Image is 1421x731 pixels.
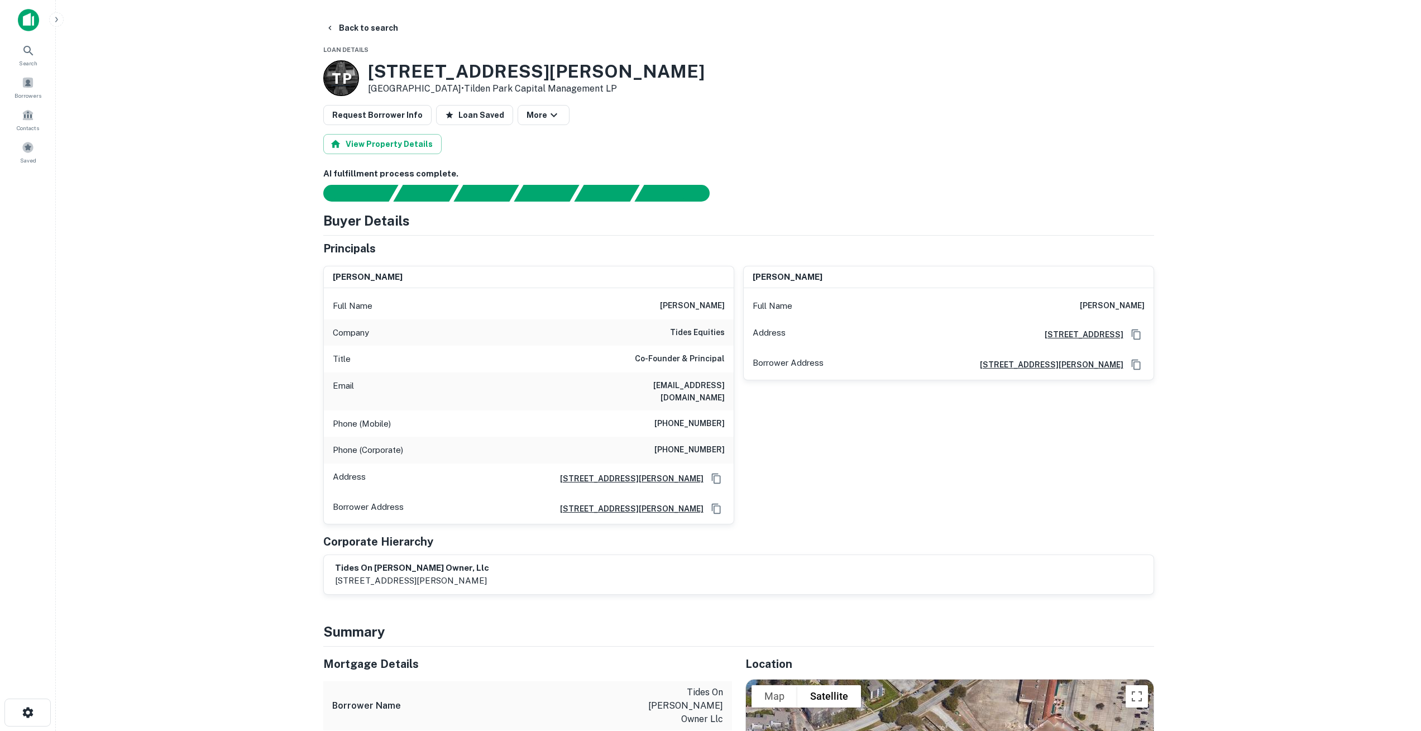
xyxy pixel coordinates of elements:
h6: [PHONE_NUMBER] [654,417,725,431]
p: Title [333,352,351,366]
h6: [PERSON_NAME] [753,271,822,284]
h6: Borrower Name [332,699,401,713]
a: Search [3,40,52,70]
button: Copy Address [1128,326,1145,343]
p: Email [333,379,354,404]
a: [STREET_ADDRESS][PERSON_NAME] [551,503,704,515]
button: More [518,105,570,125]
h4: Summary [323,622,1154,642]
a: Borrowers [3,72,52,102]
p: Full Name [333,299,372,313]
p: T P [332,68,351,89]
button: Show street map [752,685,797,708]
a: [STREET_ADDRESS][PERSON_NAME] [971,359,1123,371]
a: Tilden Park Capital Management LP [464,83,617,94]
h6: Co-Founder & Principal [635,352,725,366]
a: [STREET_ADDRESS][PERSON_NAME] [551,472,704,485]
p: tides on [PERSON_NAME] owner llc [623,686,723,726]
p: [GEOGRAPHIC_DATA] • [368,82,705,95]
h6: [PERSON_NAME] [333,271,403,284]
span: Contacts [17,123,39,132]
iframe: Chat Widget [1365,642,1421,695]
h6: [PHONE_NUMBER] [654,443,725,457]
button: Copy Address [1128,356,1145,373]
div: Principals found, AI now looking for contact information... [514,185,579,202]
h6: [PERSON_NAME] [660,299,725,313]
a: Saved [3,137,52,167]
p: Address [333,470,366,487]
p: Phone (Mobile) [333,417,391,431]
h4: Buyer Details [323,211,410,231]
h6: [EMAIL_ADDRESS][DOMAIN_NAME] [591,379,725,404]
button: Back to search [321,18,403,38]
span: Search [19,59,37,68]
h5: Corporate Hierarchy [323,533,433,550]
p: Borrower Address [333,500,404,517]
div: Your request is received and processing... [393,185,458,202]
h6: AI fulfillment process complete. [323,168,1154,180]
p: [STREET_ADDRESS][PERSON_NAME] [335,574,489,587]
h5: Mortgage Details [323,656,732,672]
p: Address [753,326,786,343]
span: Saved [20,156,36,165]
button: Copy Address [708,500,725,517]
button: Copy Address [708,470,725,487]
h3: [STREET_ADDRESS][PERSON_NAME] [368,61,705,82]
span: Loan Details [323,46,369,53]
h5: Location [745,656,1154,672]
div: Documents found, AI parsing details... [453,185,519,202]
button: Loan Saved [436,105,513,125]
h5: Principals [323,240,376,257]
a: [STREET_ADDRESS] [1036,328,1123,341]
img: capitalize-icon.png [18,9,39,31]
p: Full Name [753,299,792,313]
div: AI fulfillment process complete. [635,185,723,202]
div: Principals found, still searching for contact information. This may take time... [574,185,639,202]
p: Company [333,326,369,340]
button: Toggle fullscreen view [1126,685,1148,708]
button: Show satellite imagery [797,685,861,708]
h6: [PERSON_NAME] [1080,299,1145,313]
button: View Property Details [323,134,442,154]
p: Phone (Corporate) [333,443,403,457]
h6: tides on [PERSON_NAME] owner, llc [335,562,489,575]
a: Contacts [3,104,52,135]
h6: tides equities [670,326,725,340]
p: Borrower Address [753,356,824,373]
span: Borrowers [15,91,41,100]
div: Sending borrower request to AI... [310,185,394,202]
button: Request Borrower Info [323,105,432,125]
a: T P [323,60,359,96]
